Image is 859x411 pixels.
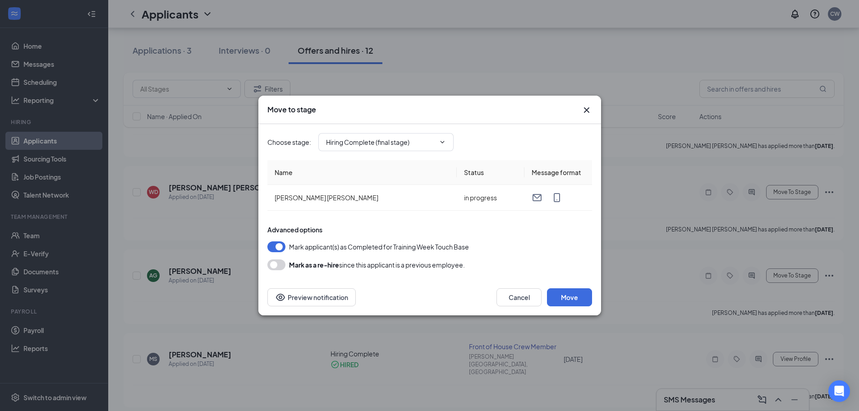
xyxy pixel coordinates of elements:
svg: MobileSms [551,192,562,203]
div: Open Intercom Messenger [828,380,850,402]
td: in progress [457,185,524,211]
span: Mark applicant(s) as Completed for Training Week Touch Base [289,241,469,252]
b: Mark as a re-hire [289,261,339,269]
button: Move [547,288,592,306]
th: Message format [524,160,592,185]
button: Close [581,105,592,115]
svg: Email [532,192,542,203]
button: Preview notificationEye [267,288,356,306]
h3: Move to stage [267,105,316,115]
th: Name [267,160,457,185]
div: Advanced options [267,225,592,234]
span: Choose stage : [267,137,311,147]
svg: Cross [581,105,592,115]
div: since this applicant is a previous employee. [289,259,465,270]
th: Status [457,160,524,185]
button: Cancel [496,288,542,306]
svg: ChevronDown [439,139,446,146]
svg: Eye [275,292,286,303]
span: [PERSON_NAME] [PERSON_NAME] [275,194,378,202]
